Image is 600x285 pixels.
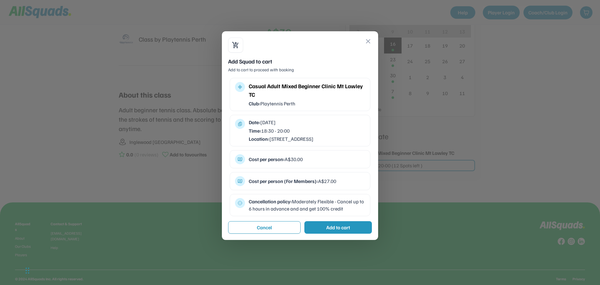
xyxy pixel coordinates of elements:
[249,156,285,162] strong: Cost per person:
[249,82,365,99] div: Casual Adult Mixed Beginner Clinic Mt Lawley TC
[232,41,239,49] button: shopping_cart_checkout
[228,58,372,65] div: Add Squad to cart
[249,178,318,184] strong: Cost per person (For Members):
[249,100,365,107] div: Playtennis Perth
[249,135,365,142] div: [STREET_ADDRESS]
[364,38,372,45] button: close
[249,136,269,142] strong: Location:
[249,178,365,185] div: A$27.00
[249,127,365,134] div: 18:30 - 20:00
[249,198,292,205] strong: Cancellation policy:
[326,224,350,231] div: Add to cart
[249,119,260,125] strong: Date:
[249,100,260,107] strong: Club:
[249,128,261,134] strong: Time:
[249,119,365,126] div: [DATE]
[237,84,242,89] button: multitrack_audio
[249,198,365,212] div: Moderately Flexible - Cancel up to 6 hours in advance and and get 100% credit
[249,156,365,163] div: A$30.00
[228,67,372,73] div: Add to cart to proceed with booking
[228,221,301,234] button: Cancel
